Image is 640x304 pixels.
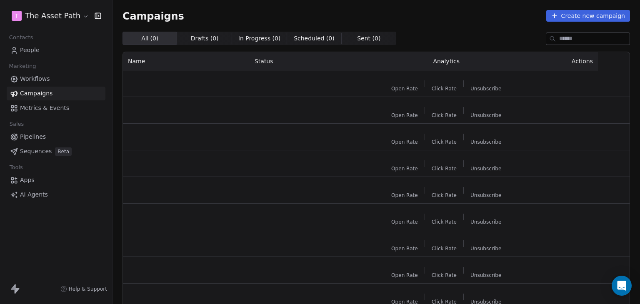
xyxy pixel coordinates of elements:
[5,31,37,44] span: Contacts
[69,286,107,292] span: Help & Support
[25,10,80,21] span: The Asset Path
[546,10,630,22] button: Create new campaign
[470,165,501,172] span: Unsubscribe
[470,272,501,279] span: Unsubscribe
[391,245,418,252] span: Open Rate
[470,245,501,252] span: Unsubscribe
[20,75,50,83] span: Workflows
[7,72,105,86] a: Workflows
[123,52,250,70] th: Name
[191,34,219,43] span: Drafts ( 0 )
[7,130,105,144] a: Pipelines
[20,104,69,112] span: Metrics & Events
[20,147,52,156] span: Sequences
[20,46,40,55] span: People
[5,60,40,72] span: Marketing
[15,12,19,20] span: T
[470,192,501,199] span: Unsubscribe
[250,52,365,70] th: Status
[432,112,457,119] span: Click Rate
[365,52,528,70] th: Analytics
[122,10,184,22] span: Campaigns
[238,34,281,43] span: In Progress ( 0 )
[391,139,418,145] span: Open Rate
[432,165,457,172] span: Click Rate
[432,219,457,225] span: Click Rate
[20,190,48,199] span: AI Agents
[391,272,418,279] span: Open Rate
[7,87,105,100] a: Campaigns
[432,85,457,92] span: Click Rate
[7,101,105,115] a: Metrics & Events
[432,139,457,145] span: Click Rate
[6,118,27,130] span: Sales
[391,192,418,199] span: Open Rate
[7,173,105,187] a: Apps
[391,112,418,119] span: Open Rate
[391,165,418,172] span: Open Rate
[391,85,418,92] span: Open Rate
[55,147,72,156] span: Beta
[6,161,26,174] span: Tools
[7,43,105,57] a: People
[7,188,105,202] a: AI Agents
[7,145,105,158] a: SequencesBeta
[294,34,335,43] span: Scheduled ( 0 )
[432,192,457,199] span: Click Rate
[432,245,457,252] span: Click Rate
[20,89,52,98] span: Campaigns
[20,176,35,184] span: Apps
[470,139,501,145] span: Unsubscribe
[612,276,632,296] div: Open Intercom Messenger
[470,219,501,225] span: Unsubscribe
[10,9,89,23] button: TThe Asset Path
[528,52,598,70] th: Actions
[357,34,380,43] span: Sent ( 0 )
[20,132,46,141] span: Pipelines
[432,272,457,279] span: Click Rate
[470,85,501,92] span: Unsubscribe
[470,112,501,119] span: Unsubscribe
[391,219,418,225] span: Open Rate
[60,286,107,292] a: Help & Support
